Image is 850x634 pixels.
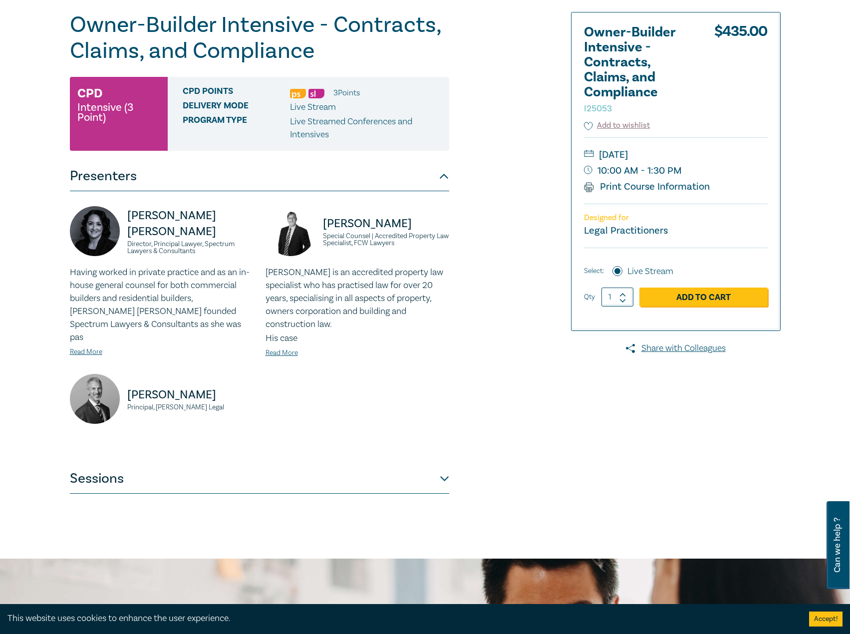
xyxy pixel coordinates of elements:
span: Select: [584,266,604,277]
button: Presenters [70,161,449,191]
div: This website uses cookies to enhance the user experience. [7,612,794,625]
p: Designed for [584,213,768,223]
p: [PERSON_NAME] [PERSON_NAME] [127,208,254,240]
button: Accept cookies [809,612,843,627]
img: Professional Skills [290,89,306,98]
small: I25053 [584,103,612,114]
p: [PERSON_NAME] is an accredited property law specialist who has practised law for over 20 years, s... [266,266,449,331]
small: Director, Principal Lawyer, Spectrum Lawyers & Consultants [127,241,254,255]
div: $ 435.00 [714,25,768,120]
img: https://s3.ap-southeast-2.amazonaws.com/leo-cussen-store-production-content/Contacts/David%20Fair... [70,374,120,424]
li: 3 Point s [333,86,360,99]
a: Add to Cart [639,288,768,307]
small: Special Counsel | Accredited Property Law Specialist, FCW Lawyers [323,233,449,247]
label: Live Stream [627,265,673,278]
img: Substantive Law [308,89,324,98]
small: Legal Practitioners [584,224,668,237]
a: Read More [70,347,102,356]
h1: Owner-Builder Intensive - Contracts, Claims, and Compliance [70,12,449,64]
label: Qty [584,292,595,303]
p: [PERSON_NAME] [323,216,449,232]
span: Can we help ? [833,507,842,583]
a: Print Course Information [584,180,710,193]
p: Having worked in private practice and as an in-house general counsel for both commercial builders... [70,266,254,344]
a: Read More [266,348,298,357]
p: Live Streamed Conferences and Intensives [290,115,442,141]
span: Delivery Mode [183,101,290,114]
input: 1 [601,288,633,307]
span: Program type [183,115,290,141]
img: https://s3.ap-southeast-2.amazonaws.com/leo-cussen-store-production-content/Contacts/Donna%20Abu-... [70,206,120,256]
h3: CPD [77,84,102,102]
small: Principal, [PERSON_NAME] Legal [127,404,254,411]
img: https://s3.ap-southeast-2.amazonaws.com/leo-cussen-store-production-content/Contacts/David%20McKe... [266,206,315,256]
a: Share with Colleagues [571,342,781,355]
p: His case [266,332,449,345]
small: Intensive (3 Point) [77,102,160,122]
small: 10:00 AM - 1:30 PM [584,163,768,179]
button: Add to wishlist [584,120,650,131]
span: CPD Points [183,86,290,99]
h2: Owner-Builder Intensive - Contracts, Claims, and Compliance [584,25,694,115]
button: Sessions [70,464,449,494]
small: [DATE] [584,147,768,163]
span: Live Stream [290,101,336,113]
p: [PERSON_NAME] [127,387,254,403]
